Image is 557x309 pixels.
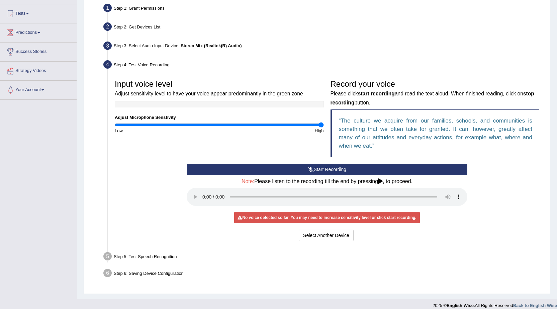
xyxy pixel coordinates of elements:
div: Step 1: Grant Permissions [100,2,547,16]
span: – [178,43,242,48]
b: Stereo Mix (Realtek(R) Audio) [181,43,242,48]
a: Predictions [0,23,77,40]
div: Step 5: Test Speech Recognition [100,250,547,265]
div: No voice detected so far. You may need to increase sensitivity level or click start recording. [234,212,420,223]
h3: Input voice level [115,80,324,97]
div: Step 3: Select Audio Input Device [100,40,547,54]
a: Back to English Wise [513,303,557,308]
b: start recording [358,91,395,96]
a: Success Stories [0,43,77,59]
div: Step 4: Test Voice Recording [100,58,547,73]
small: Adjust sensitivity level to have your voice appear predominantly in the green zone [115,91,303,96]
h3: Record your voice [331,80,540,106]
span: Note: [242,178,254,184]
b: stop recording [331,91,534,105]
div: 2025 © All Rights Reserved [433,299,557,309]
div: High [219,128,327,134]
button: Select Another Device [299,230,354,241]
div: Step 2: Get Devices List [100,20,547,35]
button: Start Recording [187,164,467,175]
small: Please click and read the text aloud. When finished reading, click on button. [331,91,534,105]
label: Adjust Microphone Senstivity [115,114,176,121]
div: Low [111,128,219,134]
h4: Please listen to the recording till the end by pressing , to proceed. [187,178,467,184]
a: Tests [0,4,77,21]
div: Step 6: Saving Device Configuration [100,267,547,282]
q: The culture we acquire from our families, schools, and communities is something that we often tak... [339,118,533,149]
a: Your Account [0,81,77,97]
strong: English Wise. [447,303,475,308]
a: Strategy Videos [0,62,77,78]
